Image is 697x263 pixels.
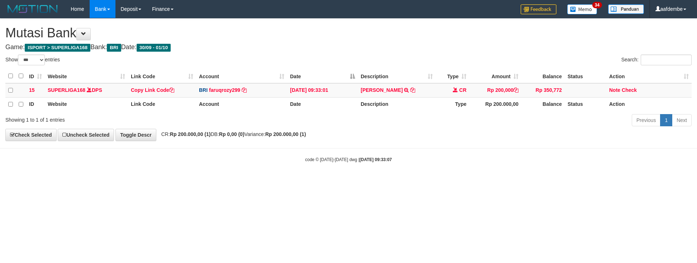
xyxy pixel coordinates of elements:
span: CR [459,87,466,93]
th: Website: activate to sort column ascending [45,69,128,83]
td: Rp 350,772 [521,83,565,98]
span: 34 [592,2,602,8]
th: Type [436,97,469,111]
a: Copy ADIT SETIAWAN to clipboard [410,87,415,93]
input: Search: [641,55,692,65]
span: BRI [199,87,208,93]
th: Date [287,97,358,111]
span: 15 [29,87,35,93]
td: DPS [45,83,128,98]
span: BRI [107,44,121,52]
th: Balance [521,69,565,83]
a: Next [672,114,692,126]
span: CR: DB: Variance: [158,131,306,137]
label: Show entries [5,55,60,65]
a: Previous [632,114,660,126]
strong: Rp 200.000,00 (1) [265,131,306,137]
a: faruqrozy299 [209,87,240,93]
th: Description: activate to sort column ascending [358,69,436,83]
a: Check [622,87,637,93]
th: Date: activate to sort column descending [287,69,358,83]
a: Copy Link Code [131,87,174,93]
span: ISPORT > SUPERLIGA168 [25,44,90,52]
a: SUPERLIGA168 [48,87,85,93]
th: Account [196,97,287,111]
small: code © [DATE]-[DATE] dwg | [305,157,392,162]
th: Description [358,97,436,111]
div: Showing 1 to 1 of 1 entries [5,113,285,123]
th: Status [565,97,606,111]
th: Balance [521,97,565,111]
a: [PERSON_NAME] [361,87,403,93]
th: ID [26,97,45,111]
a: Toggle Descr [115,129,156,141]
a: Check Selected [5,129,57,141]
td: Rp 200,000 [469,83,521,98]
img: panduan.png [608,4,644,14]
th: Amount: activate to sort column ascending [469,69,521,83]
strong: Rp 200.000,00 (1) [170,131,211,137]
img: Feedback.jpg [521,4,556,14]
th: Rp 200.000,00 [469,97,521,111]
h1: Mutasi Bank [5,26,692,40]
a: Copy faruqrozy299 to clipboard [242,87,247,93]
img: Button%20Memo.svg [567,4,597,14]
label: Search: [621,55,692,65]
img: MOTION_logo.png [5,4,60,14]
select: Showentries [18,55,45,65]
a: Note [609,87,620,93]
a: Copy Rp 200,000 to clipboard [513,87,518,93]
a: 1 [660,114,672,126]
strong: [DATE] 09:33:07 [360,157,392,162]
span: 30/09 - 01/10 [137,44,171,52]
th: Type: activate to sort column ascending [436,69,469,83]
th: ID: activate to sort column ascending [26,69,45,83]
th: Action: activate to sort column ascending [606,69,692,83]
th: Link Code [128,97,196,111]
h4: Game: Bank: Date: [5,44,692,51]
th: Account: activate to sort column ascending [196,69,287,83]
strong: Rp 0,00 (0) [219,131,245,137]
th: Website [45,97,128,111]
td: [DATE] 09:33:01 [287,83,358,98]
th: Action [606,97,692,111]
th: Link Code: activate to sort column ascending [128,69,196,83]
a: Uncheck Selected [58,129,114,141]
th: Status [565,69,606,83]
